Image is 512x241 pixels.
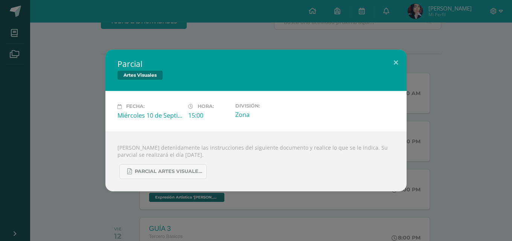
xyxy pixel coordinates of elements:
[235,103,300,109] label: División:
[188,111,229,120] div: 15:00
[105,132,407,191] div: [PERSON_NAME] detenidamente las instrucciones del siguiente documento y realice lo que se le indi...
[235,111,300,119] div: Zona
[119,164,207,179] a: PARCIAL ARTES VISUALES. IV BIM.docx.pdf
[117,71,163,80] span: Artes Visuales
[198,104,214,109] span: Hora:
[385,50,407,75] button: Close (Esc)
[117,111,182,120] div: Miércoles 10 de Septiembre
[135,168,203,174] span: PARCIAL ARTES VISUALES. IV BIM.docx.pdf
[126,104,145,109] span: Fecha:
[117,59,395,69] h2: Parcial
